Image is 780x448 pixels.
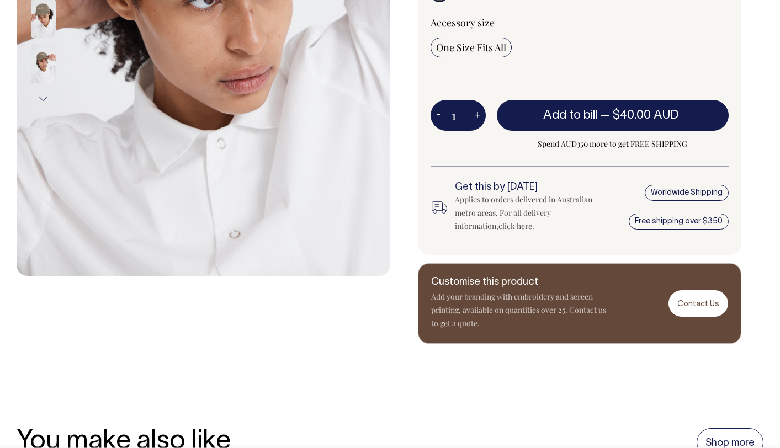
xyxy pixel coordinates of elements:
[497,137,729,151] span: Spend AUD350 more to get FREE SHIPPING
[469,104,486,126] button: +
[431,104,446,126] button: -
[455,182,593,193] h6: Get this by [DATE]
[35,87,51,111] button: Next
[497,100,729,131] button: Add to bill —$40.00 AUD
[436,41,506,54] span: One Size Fits All
[600,110,682,121] span: —
[431,38,512,57] input: One Size Fits All
[431,290,608,330] p: Add your branding with embroidery and screen printing, available on quantities over 25. Contact u...
[668,290,728,316] a: Contact Us
[613,110,679,121] span: $40.00 AUD
[455,193,593,233] div: Applies to orders delivered in Australian metro areas. For all delivery information, .
[431,16,729,29] div: Accessory size
[498,221,532,231] a: click here
[543,110,597,121] span: Add to bill
[431,277,608,288] h6: Customise this product
[31,45,56,83] img: moss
